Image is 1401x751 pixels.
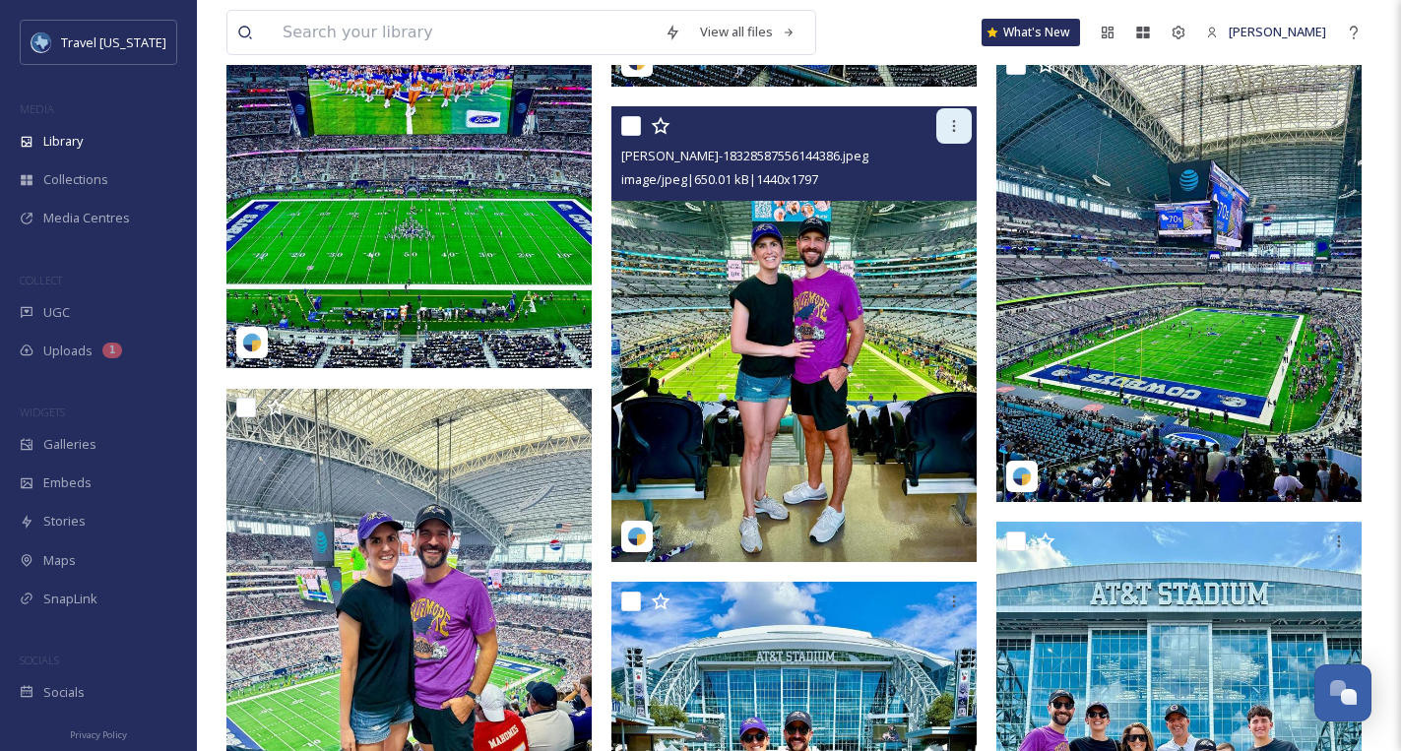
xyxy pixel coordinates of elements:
span: Collections [43,170,108,189]
span: image/jpeg | 650.01 kB | 1440 x 1797 [621,170,818,188]
span: Travel [US_STATE] [61,33,166,51]
a: [PERSON_NAME] [1196,13,1336,51]
span: Media Centres [43,209,130,227]
span: SOCIALS [20,653,59,667]
span: Embeds [43,473,92,492]
span: [PERSON_NAME]-18328587556144386.jpeg [621,147,868,164]
span: Library [43,132,83,151]
img: andrew_cosentino-18328587556144386.jpeg [611,106,977,562]
a: View all files [690,13,805,51]
span: Socials [43,683,85,702]
input: Search your library [273,11,655,54]
span: Privacy Policy [70,728,127,741]
span: [PERSON_NAME] [1229,23,1326,40]
span: WIDGETS [20,405,65,419]
span: Stories [43,512,86,531]
img: snapsea-logo.png [1012,467,1032,486]
img: snapsea-logo.png [242,333,262,352]
img: andrew_cosentino-17889134982095789.jpeg [996,45,1362,502]
span: Galleries [43,435,96,454]
span: SnapLink [43,590,97,608]
span: UGC [43,303,70,322]
a: Privacy Policy [70,721,127,745]
a: What's New [982,19,1080,46]
span: COLLECT [20,273,62,287]
span: Maps [43,551,76,570]
span: MEDIA [20,101,54,116]
img: images%20%281%29.jpeg [32,32,51,52]
span: Uploads [43,342,93,360]
div: 1 [102,343,122,358]
button: Open Chat [1314,664,1371,721]
img: snapsea-logo.png [627,527,647,546]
